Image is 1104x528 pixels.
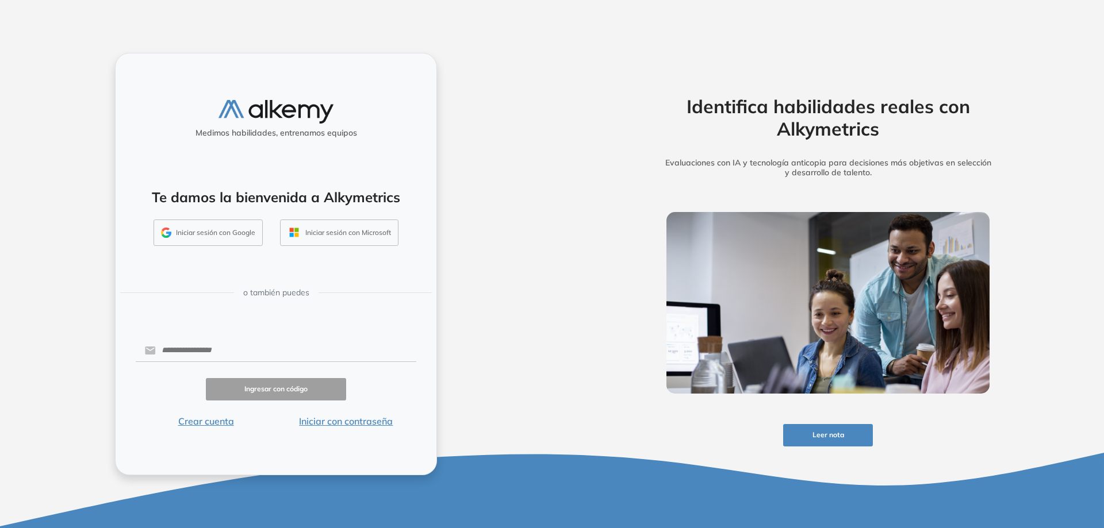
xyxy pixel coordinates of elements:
[136,414,276,428] button: Crear cuenta
[243,287,309,299] span: o también puedes
[280,219,398,246] button: Iniciar sesión con Microsoft
[154,219,263,246] button: Iniciar sesión con Google
[783,424,873,446] button: Leer nota
[1046,473,1104,528] iframe: Chat Widget
[206,378,346,400] button: Ingresar con código
[161,228,171,238] img: GMAIL_ICON
[218,100,333,124] img: logo-alkemy
[1046,473,1104,528] div: Widget de chat
[287,226,301,239] img: OUTLOOK_ICON
[276,414,416,428] button: Iniciar con contraseña
[649,158,1007,178] h5: Evaluaciones con IA y tecnología anticopia para decisiones más objetivas en selección y desarroll...
[649,95,1007,140] h2: Identifica habilidades reales con Alkymetrics
[131,189,421,206] h4: Te damos la bienvenida a Alkymetrics
[120,128,432,138] h5: Medimos habilidades, entrenamos equipos
[666,212,990,394] img: img-more-info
